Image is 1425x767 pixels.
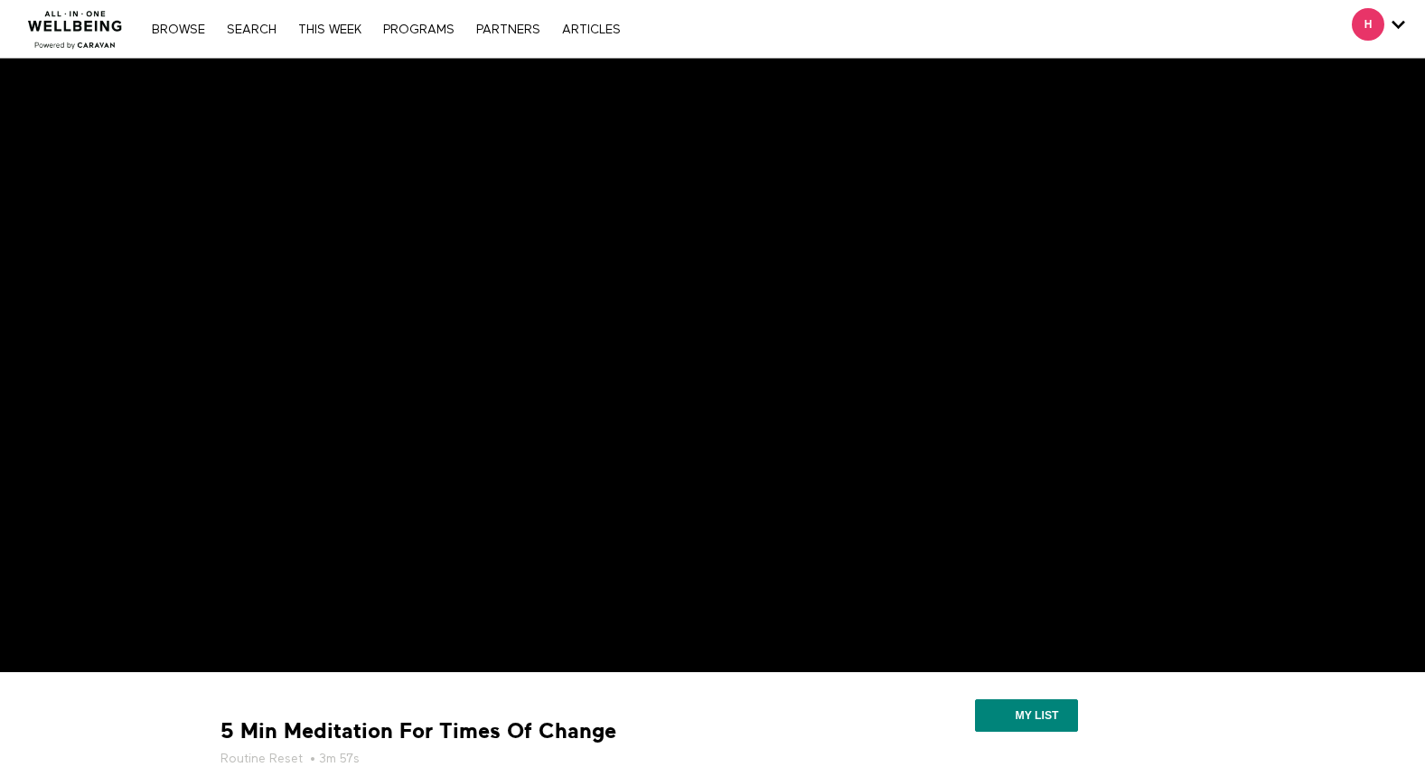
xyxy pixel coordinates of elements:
[143,20,629,38] nav: Primary
[289,23,370,36] a: THIS WEEK
[374,23,464,36] a: PROGRAMS
[143,23,214,36] a: Browse
[975,699,1077,732] button: My list
[220,717,616,745] strong: 5 Min Meditation For Times Of Change
[218,23,286,36] a: Search
[553,23,630,36] a: ARTICLES
[467,23,549,36] a: PARTNERS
